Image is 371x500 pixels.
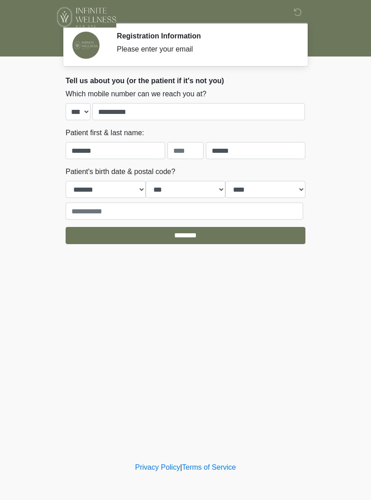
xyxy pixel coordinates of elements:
[117,44,292,55] div: Please enter your email
[182,463,236,471] a: Terms of Service
[180,463,182,471] a: |
[66,166,175,177] label: Patient's birth date & postal code?
[66,89,206,99] label: Which mobile number can we reach you at?
[117,32,292,40] h2: Registration Information
[66,127,144,138] label: Patient first & last name:
[135,463,181,471] a: Privacy Policy
[57,7,116,28] img: Infinite Wellness Med Spa Logo
[66,76,305,85] h2: Tell us about you (or the patient if it's not you)
[72,32,100,59] img: Agent Avatar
